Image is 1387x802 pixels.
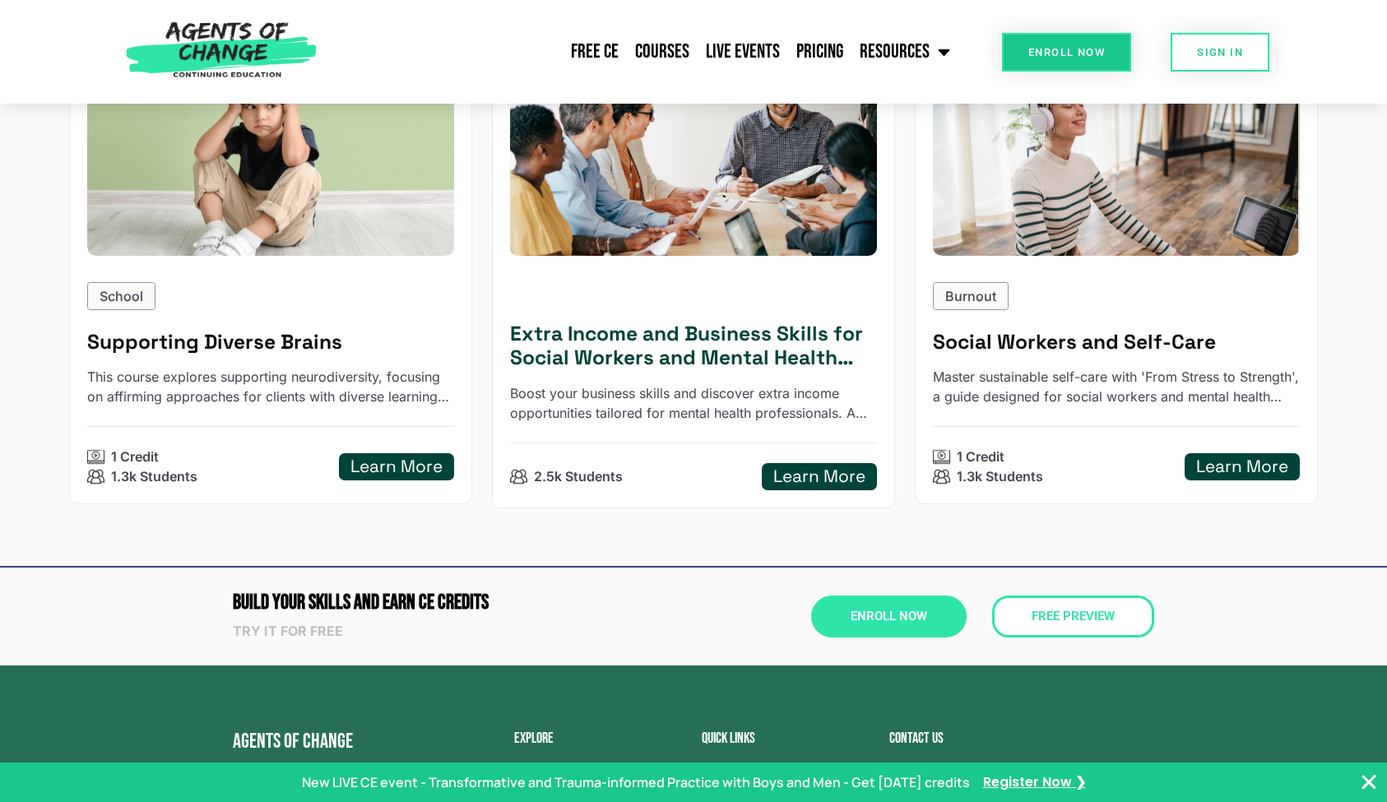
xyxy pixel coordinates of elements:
h2: Explore [514,731,685,746]
h2: Quick Links [702,731,873,746]
h2: Build Your Skills and Earn CE CREDITS [233,592,685,613]
p: 2.5k Students [534,466,623,486]
a: Courses [627,31,698,72]
img: Social Workers and Self-Care (1 General CE Credit) [933,53,1300,255]
a: Enroll Now [811,596,967,637]
p: This course explores supporting neurodiversity, focusing on affirming approaches for clients with... [87,367,454,406]
h5: Social Workers and Self-Care [933,330,1300,355]
p: Burnout [945,286,996,306]
span: SIGN IN [1197,47,1243,58]
img: Extra Income and Business Skills for Social Workers and Mental Health Professionals (0 CE Credit) [492,43,895,266]
a: Live Events [698,31,788,72]
a: Free Preview [992,596,1154,637]
a: Extra Income and Business Skills for Social Workers and Mental Health Professionals (0 CE Credit)... [492,35,895,508]
nav: Menu [325,31,958,72]
p: 1 Credit [957,447,1004,466]
h5: Supporting Diverse Brains [87,330,454,355]
img: Supporting Diverse Brains (1 General CE Credit) [87,53,454,255]
p: Master sustainable self-care with 'From Stress to Strength', a guide designed for social workers ... [933,367,1300,406]
p: School [100,286,143,306]
span: Free Preview [1032,610,1115,623]
a: Resources [851,31,958,72]
span: Enroll Now [851,610,927,623]
button: Close Banner [1359,772,1379,792]
a: SIGN IN [1171,33,1269,72]
a: Pricing [788,31,851,72]
h2: Contact us [889,731,1154,746]
h5: Extra Income and Business Skills for Social Workers and Mental Health Professionals [510,322,877,370]
strong: Try it for free [233,623,343,639]
a: Social Workers and Self-Care (1 General CE Credit)Burnout Social Workers and Self-CareMaster sust... [915,35,1318,504]
p: 1.3k Students [111,466,197,486]
a: Register Now ❯ [983,773,1086,791]
p: 1 Credit [111,447,159,466]
a: Enroll Now [1002,33,1131,72]
p: Boost your business skills and discover extra income opportunities tailored for mental health pro... [510,383,877,423]
p: New LIVE CE event - Transformative and Trauma-informed Practice with Boys and Men - Get [DATE] cr... [302,772,970,792]
h4: Agents of Change [233,731,432,752]
div: Extra Income and Business Skills for Social Workers and Mental Health Professionals (0 CE Credit) [510,53,877,255]
p: 1.3k Students [957,466,1043,486]
h5: Learn More [773,466,865,487]
a: Free CE [563,31,627,72]
h5: Learn More [1196,457,1288,477]
span: Enroll Now [1028,47,1105,58]
a: Supporting Diverse Brains (1 General CE Credit)School Supporting Diverse BrainsThis course explor... [69,35,472,504]
h5: Learn More [350,457,443,477]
